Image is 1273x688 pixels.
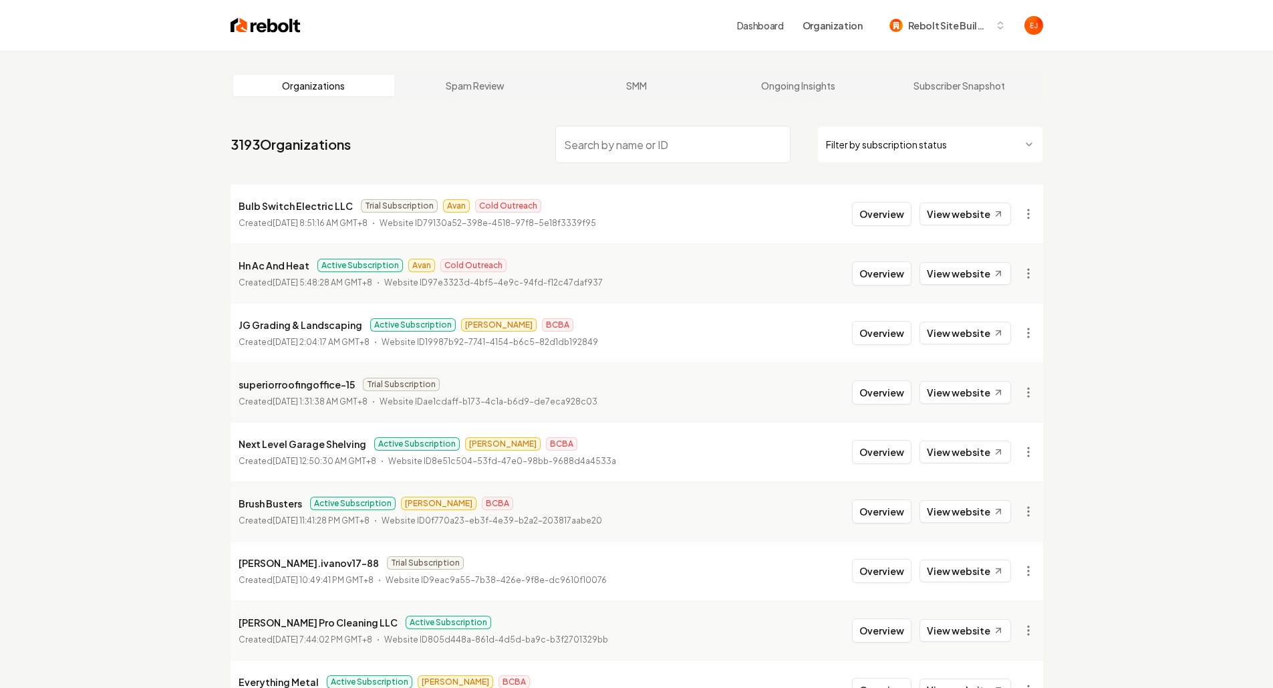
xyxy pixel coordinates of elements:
[737,19,784,32] a: Dashboard
[317,259,403,272] span: Active Subscription
[370,318,456,332] span: Active Subscription
[852,202,911,226] button: Overview
[310,497,396,510] span: Active Subscription
[1024,16,1043,35] button: Open user button
[879,75,1040,96] a: Subscriber Snapshot
[542,318,573,332] span: BCBA
[273,218,368,228] time: [DATE] 8:51:16 AM GMT+8
[546,437,577,451] span: BCBA
[239,198,353,214] p: Bulb Switch Electric LLC
[920,441,1011,463] a: View website
[555,126,791,163] input: Search by name or ID
[920,381,1011,404] a: View website
[461,318,537,332] span: [PERSON_NAME]
[440,259,507,272] span: Cold Outreach
[388,455,616,468] p: Website ID 8e51c504-53fd-47e0-98bb-9688d4a4533a
[239,436,366,452] p: Next Level Garage Shelving
[852,321,911,345] button: Overview
[852,618,911,643] button: Overview
[239,217,368,230] p: Created
[273,337,370,347] time: [DATE] 2:04:17 AM GMT+8
[482,497,513,510] span: BCBA
[239,376,355,392] p: superiorroofingoffice-15
[374,437,460,451] span: Active Subscription
[920,560,1011,582] a: View website
[1024,16,1043,35] img: Eduard Joers
[475,199,541,213] span: Cold Outreach
[465,437,541,451] span: [PERSON_NAME]
[231,16,301,35] img: Rebolt Logo
[239,317,362,333] p: JG Grading & Landscaping
[233,75,395,96] a: Organizations
[408,259,435,272] span: Avan
[920,500,1011,523] a: View website
[239,614,398,630] p: [PERSON_NAME] Pro Cleaning LLC
[382,336,598,349] p: Website ID 19987b92-7741-4154-b6c5-82d1db192849
[386,574,607,587] p: Website ID 9eac9a55-7b38-426e-9f8e-dc9610f10076
[273,635,372,645] time: [DATE] 7:44:02 PM GMT+8
[239,514,370,528] p: Created
[920,322,1011,344] a: View website
[920,262,1011,285] a: View website
[273,277,372,288] time: [DATE] 5:48:28 AM GMT+8
[387,556,464,570] span: Trial Subscription
[556,75,718,96] a: SMM
[239,574,374,587] p: Created
[273,456,376,466] time: [DATE] 12:50:30 AM GMT+8
[384,276,603,290] p: Website ID 97e3323d-4bf5-4e9c-94fd-f12c47daf937
[239,555,379,571] p: [PERSON_NAME].ivanov17-88
[852,380,911,405] button: Overview
[394,75,556,96] a: Spam Review
[852,499,911,524] button: Overview
[795,13,871,37] button: Organization
[382,514,602,528] p: Website ID 0f770a23-eb3f-4e39-b2a2-203817aabe20
[852,559,911,583] button: Overview
[239,257,309,273] p: Hn Ac And Heat
[908,19,990,33] span: Rebolt Site Builder
[920,203,1011,225] a: View website
[239,395,368,409] p: Created
[380,217,596,230] p: Website ID 79130a52-398e-4518-97f8-5e18f3339f95
[889,19,903,32] img: Rebolt Site Builder
[363,378,440,391] span: Trial Subscription
[239,276,372,290] p: Created
[717,75,879,96] a: Ongoing Insights
[384,633,608,647] p: Website ID 805d448a-861d-4d5d-ba9c-b3f2701329bb
[273,396,368,407] time: [DATE] 1:31:38 AM GMT+8
[273,575,374,585] time: [DATE] 10:49:41 PM GMT+8
[852,440,911,464] button: Overview
[380,395,597,409] p: Website ID ae1cdaff-b173-4c1a-b6d9-de7eca928c03
[852,261,911,285] button: Overview
[273,515,370,526] time: [DATE] 11:41:28 PM GMT+8
[401,497,476,510] span: [PERSON_NAME]
[239,495,302,511] p: Brush Busters
[239,455,376,468] p: Created
[231,135,351,154] a: 3193Organizations
[406,616,491,629] span: Active Subscription
[239,633,372,647] p: Created
[239,336,370,349] p: Created
[361,199,438,213] span: Trial Subscription
[920,619,1011,642] a: View website
[443,199,470,213] span: Avan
